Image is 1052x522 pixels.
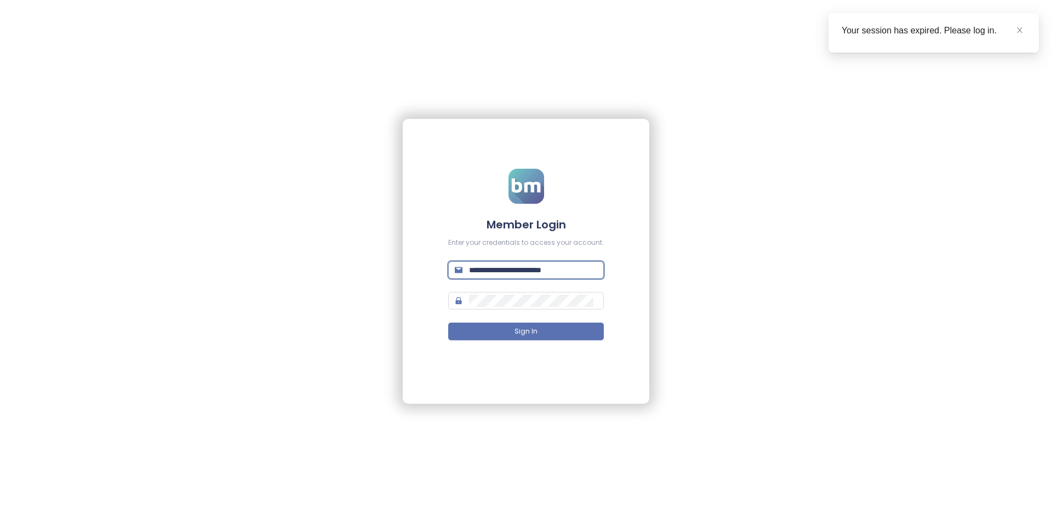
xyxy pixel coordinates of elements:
span: close [1016,26,1024,34]
span: Sign In [514,326,538,337]
div: Your session has expired. Please log in. [842,24,1026,37]
div: Enter your credentials to access your account. [448,238,604,248]
button: Sign In [448,323,604,340]
span: lock [455,297,462,305]
span: mail [455,266,462,274]
img: logo [508,169,544,204]
h4: Member Login [448,217,604,232]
